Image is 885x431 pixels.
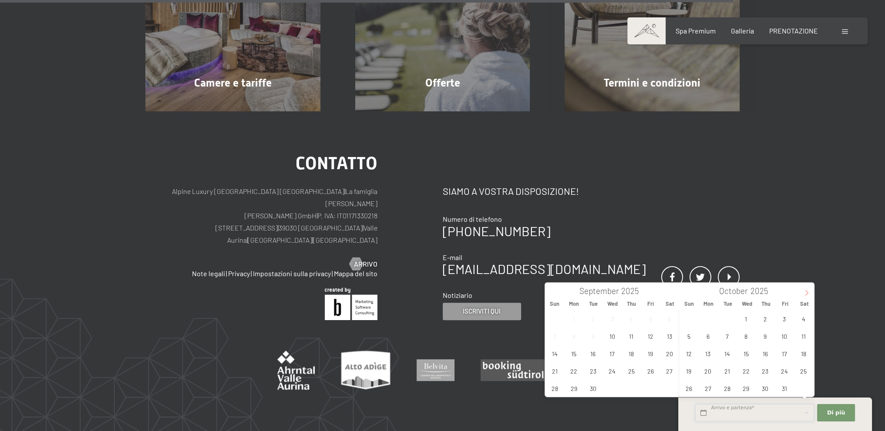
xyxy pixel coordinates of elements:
span: Fri [641,301,660,307]
span: September 10, 2025 [603,327,620,344]
a: Arrivo [350,259,377,269]
span: October 28, 2025 [718,380,735,397]
span: October [719,287,748,295]
img: Brandnamic GmbH | Soluzioni leader per l'ospitalità [325,287,377,320]
span: Wed [737,301,756,307]
span: September 6, 2025 [661,310,678,327]
span: September 20, 2025 [661,345,678,362]
font: [GEOGRAPHIC_DATA] [248,236,312,244]
span: September 5, 2025 [642,310,659,327]
span: September 27, 2025 [661,362,678,379]
span: October 7, 2025 [718,327,735,344]
span: Tue [583,301,602,307]
span: Sun [545,301,564,307]
span: October 14, 2025 [718,345,735,362]
font: Di più [827,409,845,416]
span: October 3, 2025 [776,310,793,327]
span: October 19, 2025 [680,362,697,379]
font: Alpine Luxury [GEOGRAPHIC_DATA] [GEOGRAPHIC_DATA] [172,187,344,195]
span: September [579,287,619,295]
font: [PHONE_NUMBER] [443,223,550,239]
span: October 5, 2025 [680,327,697,344]
span: September 13, 2025 [661,327,678,344]
font: Notiziario [443,291,472,299]
span: October 24, 2025 [776,362,793,379]
a: Spa Premium [675,27,715,35]
span: Mon [564,301,583,307]
span: October 6, 2025 [699,327,716,344]
span: October 30, 2025 [757,380,774,397]
span: Thu [757,301,776,307]
span: October 2, 2025 [757,310,774,327]
a: Mappa del sito [334,269,377,277]
span: October 16, 2025 [757,345,774,362]
span: September 3, 2025 [603,310,620,327]
span: September 4, 2025 [623,310,639,327]
span: October 8, 2025 [737,327,754,344]
span: October 4, 2025 [795,310,812,327]
span: September 18, 2025 [623,345,639,362]
span: September 12, 2025 [642,327,659,344]
span: September 11, 2025 [623,327,639,344]
span: September 17, 2025 [603,345,620,362]
span: Mon [699,301,718,307]
span: September 25, 2025 [623,362,639,379]
span: Sun [680,301,699,307]
a: [EMAIL_ADDRESS][DOMAIN_NAME]​​ [443,261,646,277]
span: October 10, 2025 [776,327,793,344]
span: October 27, 2025 [699,380,716,397]
font: Iscriviti qui [463,307,501,315]
input: Year [748,286,777,296]
button: Di più [817,404,855,422]
span: October 31, 2025 [776,380,793,397]
span: September 28, 2025 [546,380,563,397]
span: September 30, 2025 [584,380,601,397]
span: October 20, 2025 [699,362,716,379]
span: September 2, 2025 [584,310,601,327]
font: Arrivo [354,260,377,268]
span: September 24, 2025 [603,362,620,379]
font: | [247,236,248,244]
span: September 16, 2025 [584,345,601,362]
span: October 15, 2025 [737,345,754,362]
a: Impostazioni sulla privacy [253,269,331,277]
span: September 26, 2025 [642,362,659,379]
font: | [312,236,313,244]
font: La famiglia [PERSON_NAME] [326,187,377,207]
span: September 1, 2025 [565,310,582,327]
font: Contatto [296,153,377,174]
font: | [363,224,363,232]
font: E-mail [443,253,462,261]
span: October 9, 2025 [757,327,774,344]
span: October 22, 2025 [737,362,754,379]
span: Wed [602,301,622,307]
font: Numero di telefono [443,215,502,223]
span: October 18, 2025 [795,345,812,362]
font: Valle Aurina [227,224,377,244]
a: PRENOTAZIONE [769,27,818,35]
font: | [226,269,227,277]
font: | [332,269,333,277]
span: Sat [795,301,814,307]
span: September 23, 2025 [584,362,601,379]
font: Siamo a vostra disposizione! [443,185,579,197]
a: Galleria [731,27,754,35]
span: Fri [776,301,795,307]
span: September 14, 2025 [546,345,563,362]
a: Note legali [192,269,225,277]
span: Tue [718,301,737,307]
a: Privacy [228,269,250,277]
span: September 21, 2025 [546,362,563,379]
span: September 15, 2025 [565,345,582,362]
font: | [278,224,279,232]
span: September 29, 2025 [565,380,582,397]
span: October 29, 2025 [737,380,754,397]
span: October 1, 2025 [737,310,754,327]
